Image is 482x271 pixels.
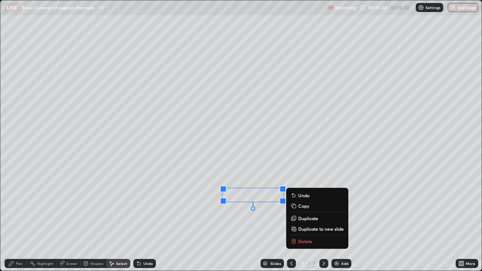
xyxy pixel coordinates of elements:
div: Shapes [90,262,103,265]
div: Eraser [66,262,78,265]
button: Copy [289,201,345,210]
p: Delete [298,238,312,244]
img: end-class-cross [450,5,456,11]
img: recording.375f2c34.svg [328,5,334,11]
p: Undo [298,192,310,198]
div: 7 [299,261,307,266]
button: End Class [448,3,478,12]
div: Select [116,262,127,265]
p: Recording [335,5,356,11]
p: Duplicate [298,215,318,221]
img: class-settings-icons [418,5,424,11]
div: Highlight [37,262,53,265]
img: add-slide-button [334,260,340,266]
div: Pen [16,262,23,265]
button: Duplicate to new slide [289,224,345,233]
div: 7 [312,260,316,267]
button: Duplicate [289,214,345,223]
p: LIVE [7,5,17,11]
p: Settings [426,6,440,9]
p: Duplicate to new slide [298,226,344,232]
p: Basic Concept of organic chemistry - 13 [22,5,104,11]
p: Copy [298,203,309,209]
button: Delete [289,237,345,246]
div: Undo [143,262,153,265]
div: / [308,261,310,266]
button: Undo [289,191,345,200]
div: More [466,262,475,265]
div: Slides [270,262,281,265]
div: Add [341,262,348,265]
